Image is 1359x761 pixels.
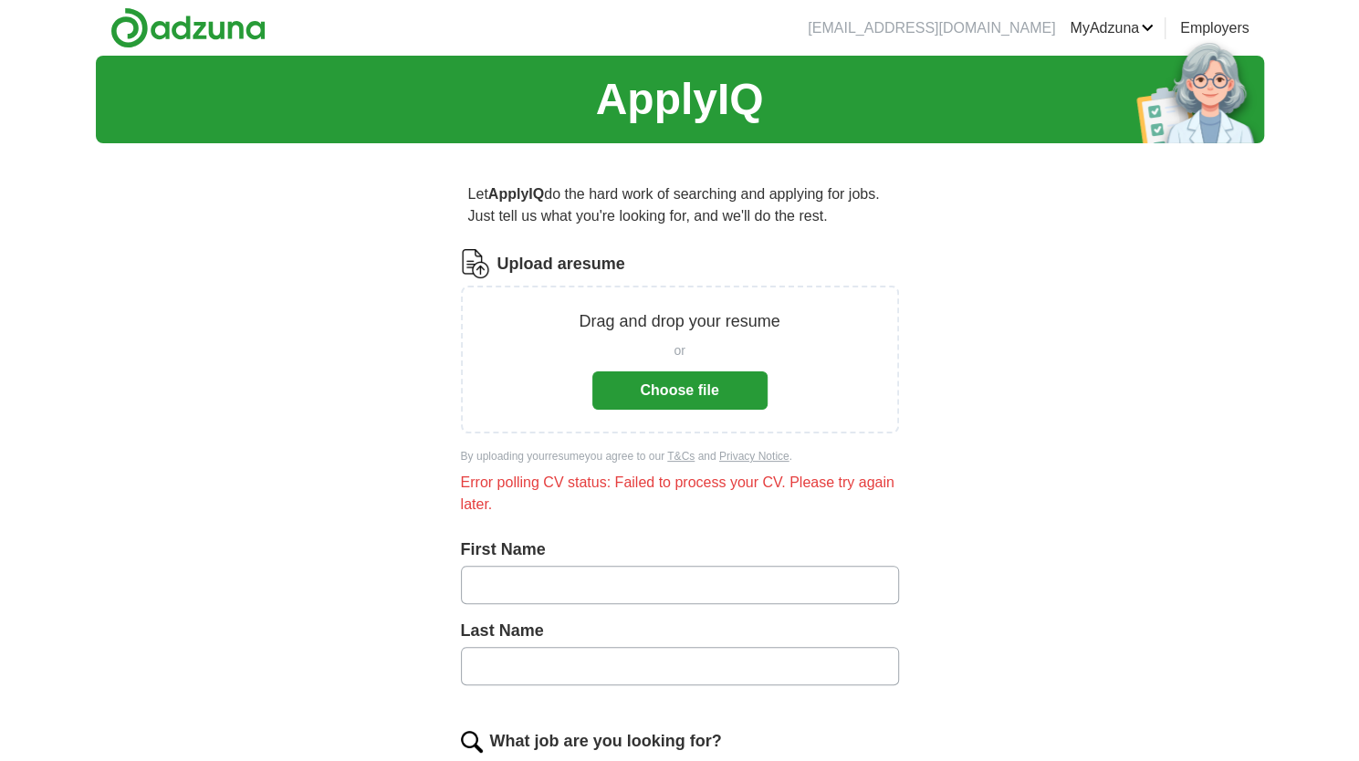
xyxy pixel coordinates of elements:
button: Choose file [592,371,768,410]
div: Error polling CV status: Failed to process your CV. Please try again later. [461,472,899,516]
p: Let do the hard work of searching and applying for jobs. Just tell us what you're looking for, an... [461,176,899,235]
a: T&Cs [667,450,695,463]
a: MyAdzuna [1070,17,1154,39]
strong: ApplyIQ [488,186,544,202]
label: Last Name [461,619,899,643]
label: First Name [461,537,899,562]
img: CV Icon [461,249,490,278]
a: Employers [1180,17,1249,39]
li: [EMAIL_ADDRESS][DOMAIN_NAME] [808,17,1055,39]
label: What job are you looking for? [490,729,722,754]
label: Upload a resume [497,252,625,276]
a: Privacy Notice [719,450,789,463]
h1: ApplyIQ [595,67,763,132]
img: Adzuna logo [110,7,266,48]
div: By uploading your resume you agree to our and . [461,448,899,464]
p: Drag and drop your resume [579,309,779,334]
img: search.png [461,731,483,753]
span: or [674,341,685,360]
